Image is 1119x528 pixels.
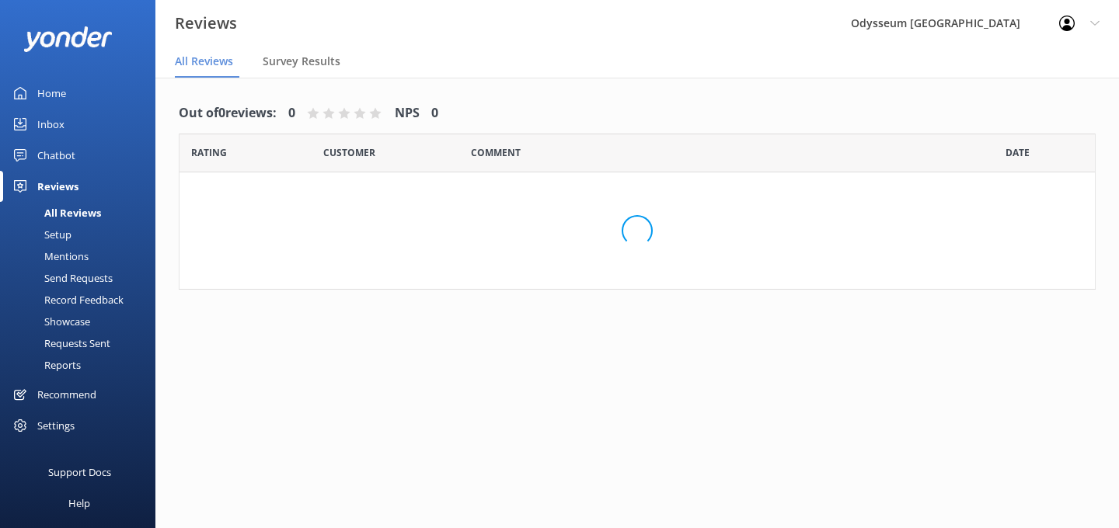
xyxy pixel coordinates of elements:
div: Mentions [9,245,89,267]
div: Reports [9,354,81,376]
a: Reports [9,354,155,376]
div: Chatbot [37,140,75,171]
div: All Reviews [9,202,101,224]
div: Support Docs [48,457,111,488]
span: Date [1006,145,1030,160]
div: Requests Sent [9,332,110,354]
span: Date [191,145,227,160]
h4: Out of 0 reviews: [179,103,277,123]
div: Home [37,78,66,109]
div: Record Feedback [9,289,124,311]
a: Send Requests [9,267,155,289]
h4: 0 [431,103,438,123]
a: Mentions [9,245,155,267]
a: Record Feedback [9,289,155,311]
span: Date [323,145,375,160]
a: Showcase [9,311,155,332]
div: Send Requests [9,267,113,289]
img: yonder-white-logo.png [23,26,113,52]
div: Settings [37,410,75,441]
span: Survey Results [263,54,340,69]
a: All Reviews [9,202,155,224]
span: Question [471,145,521,160]
div: Setup [9,224,71,245]
h4: 0 [288,103,295,123]
div: Help [68,488,90,519]
span: All Reviews [175,54,233,69]
div: Recommend [37,379,96,410]
h3: Reviews [175,11,237,36]
a: Requests Sent [9,332,155,354]
h4: NPS [395,103,420,123]
div: Inbox [37,109,64,140]
div: Showcase [9,311,90,332]
div: Reviews [37,171,78,202]
a: Setup [9,224,155,245]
